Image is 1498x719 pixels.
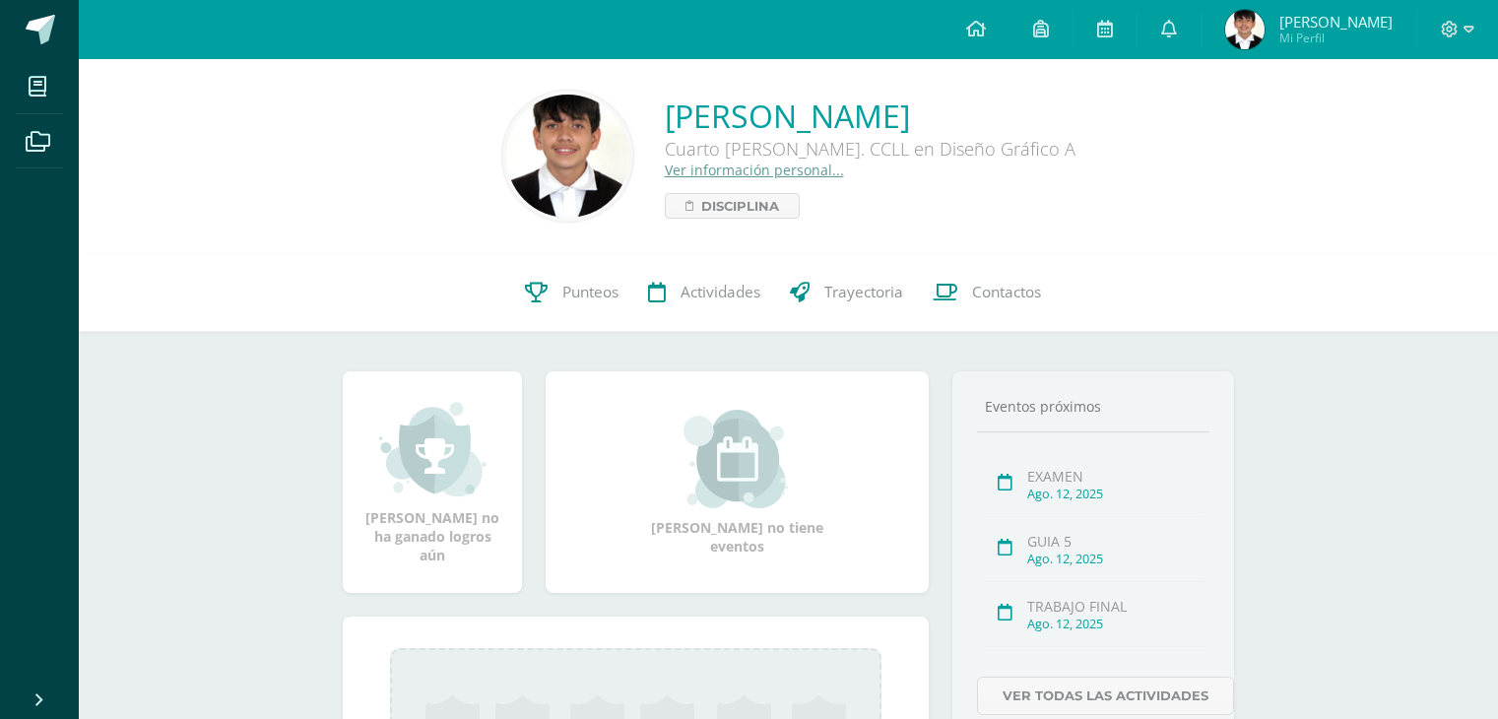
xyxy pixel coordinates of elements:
[1027,486,1204,502] div: Ago. 12, 2025
[379,400,487,498] img: achievement_small.png
[1027,597,1204,616] div: TRABAJO FINAL
[562,282,619,302] span: Punteos
[1027,467,1204,486] div: EXAMEN
[681,282,760,302] span: Actividades
[1027,616,1204,632] div: Ago. 12, 2025
[665,161,844,179] a: Ver información personal...
[1027,551,1204,567] div: Ago. 12, 2025
[1279,30,1393,46] span: Mi Perfil
[775,253,918,332] a: Trayectoria
[918,253,1056,332] a: Contactos
[1279,12,1393,32] span: [PERSON_NAME]
[977,397,1209,416] div: Eventos próximos
[665,95,1075,137] a: [PERSON_NAME]
[1225,10,1265,49] img: 46f588a5baa69dadd4e3423aeac4e3db.png
[1027,532,1204,551] div: GUIA 5
[824,282,903,302] span: Trayectoria
[972,282,1041,302] span: Contactos
[665,137,1075,161] div: Cuarto [PERSON_NAME]. CCLL en Diseño Gráfico A
[639,410,836,556] div: [PERSON_NAME] no tiene eventos
[506,95,629,218] img: 7e775e4b924ab368e5b963f1d29407f5.png
[665,193,800,219] a: Disciplina
[977,677,1234,715] a: Ver todas las actividades
[510,253,633,332] a: Punteos
[633,253,775,332] a: Actividades
[701,194,779,218] span: Disciplina
[684,410,791,508] img: event_small.png
[362,400,502,564] div: [PERSON_NAME] no ha ganado logros aún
